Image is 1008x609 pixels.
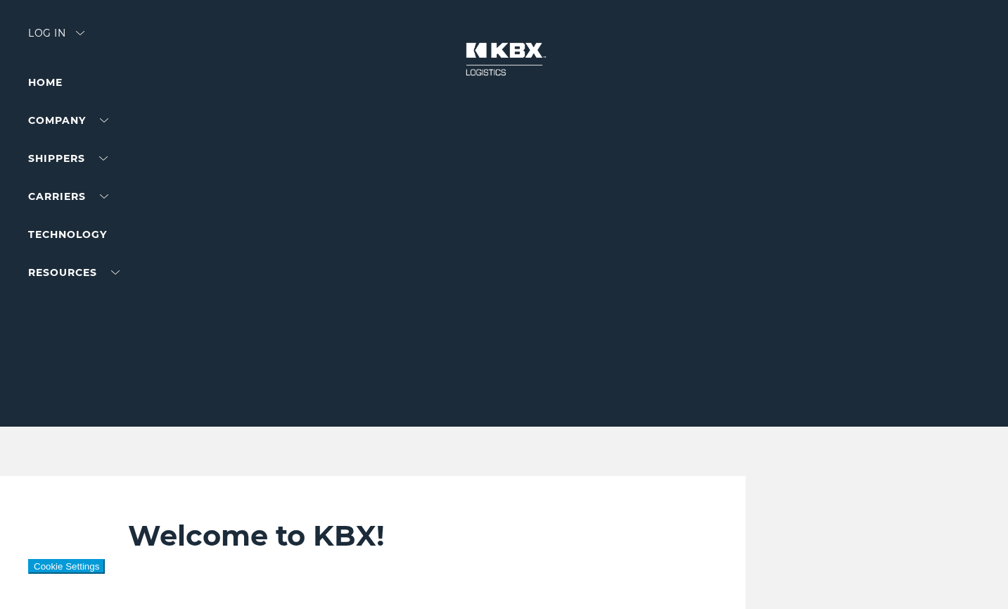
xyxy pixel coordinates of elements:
a: Company [28,114,108,127]
div: Log in [28,28,84,49]
a: SHIPPERS [28,152,108,165]
h2: Welcome to KBX! [128,518,672,553]
a: Technology [28,228,107,241]
img: arrow [76,31,84,35]
img: kbx logo [452,28,557,90]
a: RESOURCES [28,266,120,279]
button: Cookie Settings [28,559,105,574]
a: Carriers [28,190,108,203]
a: Home [28,76,63,89]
